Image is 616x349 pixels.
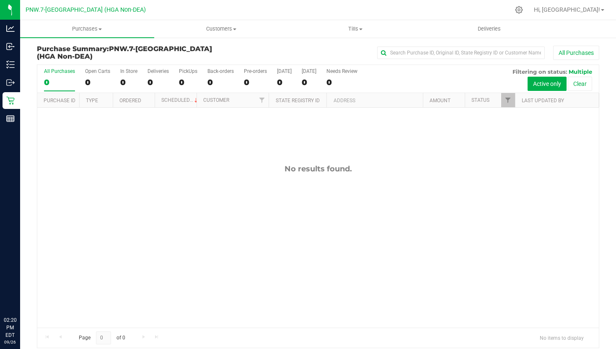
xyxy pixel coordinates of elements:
span: Purchases [20,25,154,33]
span: Tills [289,25,422,33]
span: Hi, [GEOGRAPHIC_DATA]! [534,6,600,13]
div: [DATE] [302,68,316,74]
div: PickUps [179,68,197,74]
button: All Purchases [553,46,599,60]
div: 0 [244,78,267,87]
a: Purchases [20,20,154,38]
div: 0 [302,78,316,87]
div: 0 [44,78,75,87]
span: Customers [155,25,288,33]
a: Customer [203,97,229,103]
inline-svg: Outbound [6,78,15,87]
span: Page of 0 [72,331,132,344]
a: Filter [501,93,515,107]
div: Open Carts [85,68,110,74]
a: Filter [255,93,269,107]
div: Manage settings [514,6,524,14]
a: Tills [288,20,422,38]
button: Clear [568,77,592,91]
div: No results found. [37,164,599,173]
a: State Registry ID [276,98,320,103]
div: Back-orders [207,68,234,74]
a: Ordered [119,98,141,103]
a: Purchase ID [44,98,75,103]
span: Filtering on status: [512,68,567,75]
div: 0 [326,78,357,87]
a: Deliveries [422,20,556,38]
div: Needs Review [326,68,357,74]
a: Scheduled [161,97,199,103]
a: Type [86,98,98,103]
inline-svg: Retail [6,96,15,105]
a: Status [471,97,489,103]
div: 0 [277,78,292,87]
button: Active only [528,77,567,91]
div: 0 [148,78,169,87]
span: Multiple [569,68,592,75]
div: 0 [179,78,197,87]
a: Last Updated By [522,98,564,103]
a: Customers [154,20,288,38]
div: 0 [120,78,137,87]
div: 0 [207,78,234,87]
div: Deliveries [148,68,169,74]
p: 09/26 [4,339,16,345]
p: 02:20 PM EDT [4,316,16,339]
span: Deliveries [466,25,512,33]
th: Address [326,93,423,108]
h3: Purchase Summary: [37,45,224,60]
inline-svg: Inventory [6,60,15,69]
div: [DATE] [277,68,292,74]
div: Pre-orders [244,68,267,74]
iframe: Resource center [8,282,34,307]
a: Amount [430,98,450,103]
inline-svg: Inbound [6,42,15,51]
div: 0 [85,78,110,87]
div: All Purchases [44,68,75,74]
span: No items to display [533,331,590,344]
input: Search Purchase ID, Original ID, State Registry ID or Customer Name... [377,47,545,59]
inline-svg: Analytics [6,24,15,33]
inline-svg: Reports [6,114,15,123]
span: PNW.7-[GEOGRAPHIC_DATA] (HGA Non-DEA) [37,45,212,60]
span: PNW.7-[GEOGRAPHIC_DATA] (HGA Non-DEA) [26,6,146,13]
div: In Store [120,68,137,74]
